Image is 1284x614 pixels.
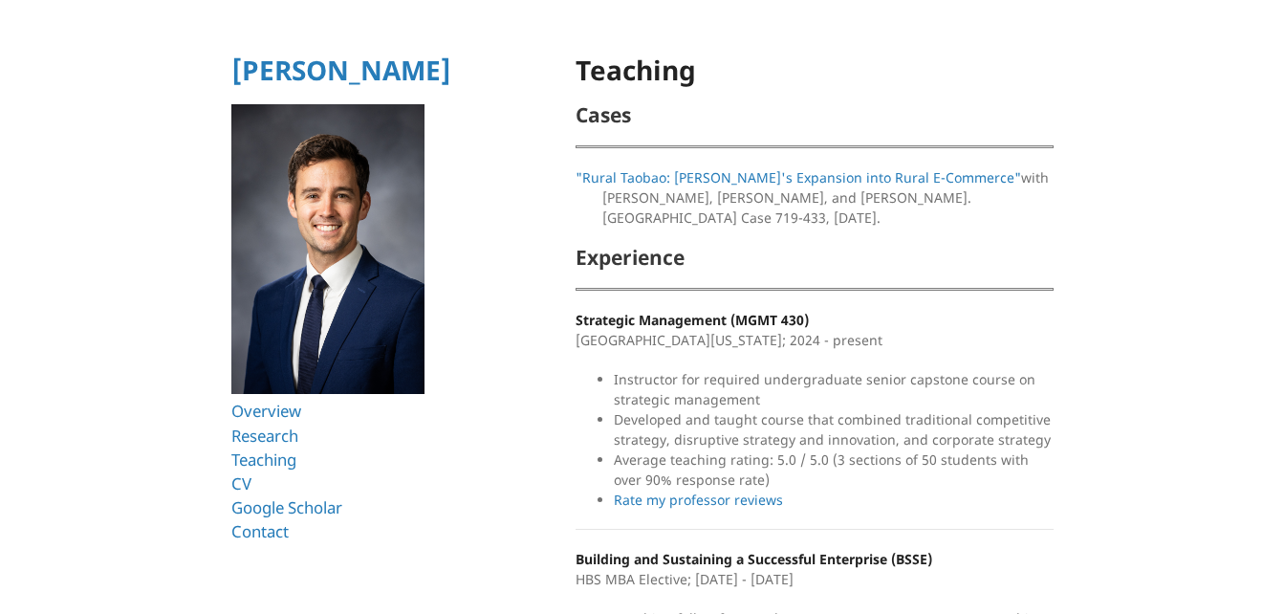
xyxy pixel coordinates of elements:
a: Google Scholar [231,496,342,518]
a: Research [231,425,298,447]
strong: Strategic Management (MGMT 430) [576,311,809,329]
a: "Rural Taobao: [PERSON_NAME]'s Expansion into Rural E-Commerce" [576,168,1021,186]
a: Contact [231,520,289,542]
a: CV [231,472,251,494]
strong: Building and Sustaining a Successful Enterprise (BSSE) [576,550,932,568]
a: Overview [231,400,301,422]
h1: Teaching [576,55,1054,85]
li: Average teaching rating: 5.0 / 5.0 (3 sections of 50 students with over 90% response rate) [614,450,1054,490]
a: Rate my professor reviews [614,491,783,509]
a: [PERSON_NAME] [231,52,451,88]
li: Instructor for required undergraduate senior capstone course on strategic management [614,369,1054,409]
p: [GEOGRAPHIC_DATA][US_STATE]; 2024 - present [576,310,1054,350]
a: Teaching [231,449,296,471]
p: with [PERSON_NAME], [PERSON_NAME], and [PERSON_NAME]. [GEOGRAPHIC_DATA] Case 719-433, [DATE]. [576,167,1054,228]
p: HBS MBA Elective; [DATE] - [DATE] [576,549,1054,589]
h2: Cases [576,104,1054,126]
li: Developed and taught course that combined traditional competitive strategy, disruptive strategy a... [614,409,1054,450]
h2: Experience [576,247,1054,269]
img: Ryan T Allen HBS [231,104,425,395]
